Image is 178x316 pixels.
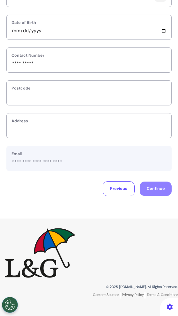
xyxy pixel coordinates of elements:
button: Previous [103,181,135,196]
label: Address [11,118,167,124]
label: Date of Birth [11,20,167,26]
label: Postcode [11,85,167,91]
a: Content Sources [93,292,120,298]
a: Terms & Conditions [147,292,178,297]
button: Open Preferences [2,297,18,313]
button: Continue [140,182,172,196]
label: Email [11,151,167,157]
label: Contact Number [11,53,167,59]
a: Privacy Policy [122,292,145,298]
img: Spectrum.Life logo [5,228,75,278]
